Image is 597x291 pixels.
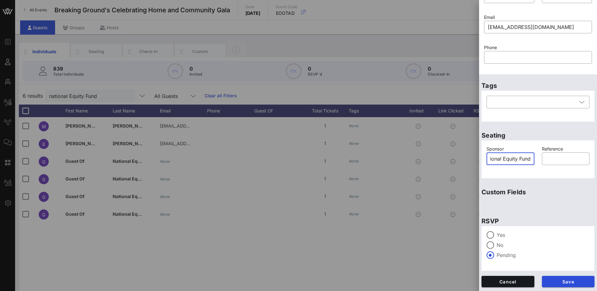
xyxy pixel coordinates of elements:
[547,279,590,284] span: Save
[482,276,534,287] button: Cancel
[482,81,594,91] p: Tags
[482,216,594,226] p: RSVP
[484,14,592,21] p: Email
[542,145,590,152] p: Reference
[487,145,534,152] p: Sponsor
[497,242,589,248] label: No
[482,187,594,197] p: Custom Fields
[484,44,592,51] p: Phone
[497,232,589,238] label: Yes
[497,252,589,258] label: Pending
[487,279,529,284] span: Cancel
[482,130,594,140] p: Seating
[542,276,595,287] button: Save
